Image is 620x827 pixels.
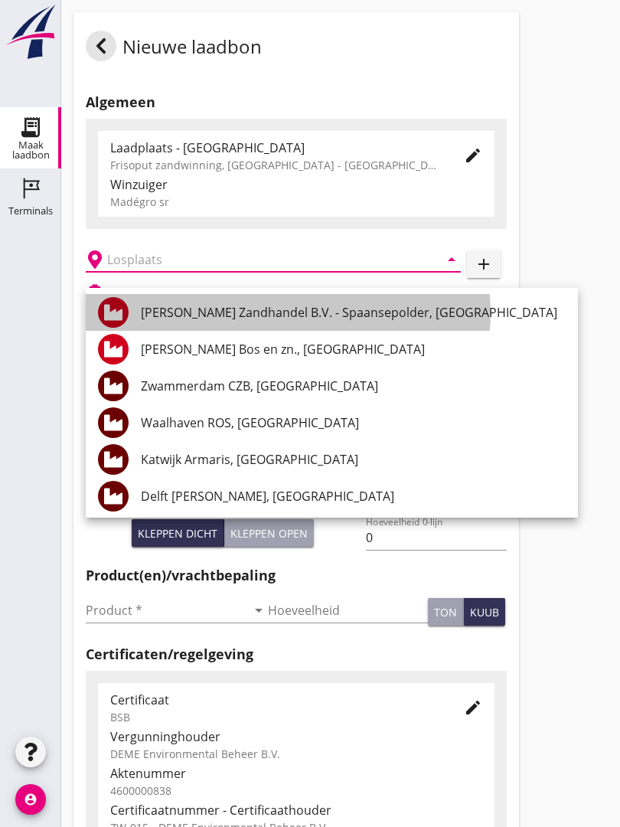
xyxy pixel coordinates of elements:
[110,783,482,799] div: 4600000838
[141,377,566,395] div: Zwammerdam CZB, [GEOGRAPHIC_DATA]
[138,525,217,541] div: Kleppen dicht
[110,727,482,746] div: Vergunninghouder
[141,450,566,469] div: Katwijk Armaris, [GEOGRAPHIC_DATA]
[107,247,418,272] input: Losplaats
[110,175,482,194] div: Winzuiger
[442,250,461,269] i: arrow_drop_down
[141,413,566,432] div: Waalhaven ROS, [GEOGRAPHIC_DATA]
[110,691,439,709] div: Certificaat
[8,206,53,216] div: Terminals
[250,601,268,619] i: arrow_drop_down
[86,31,262,67] div: Nieuwe laadbon
[366,525,506,550] input: Hoeveelheid 0-lijn
[224,519,314,547] button: Kleppen open
[15,784,46,815] i: account_circle
[132,519,224,547] button: Kleppen dicht
[428,598,464,626] button: ton
[268,598,429,623] input: Hoeveelheid
[475,255,493,273] i: add
[86,644,507,665] h2: Certificaten/regelgeving
[141,340,566,358] div: [PERSON_NAME] Bos en zn., [GEOGRAPHIC_DATA]
[86,598,246,623] input: Product *
[470,604,499,620] div: kuub
[464,598,505,626] button: kuub
[110,709,439,725] div: BSB
[110,801,482,819] div: Certificaatnummer - Certificaathouder
[86,92,507,113] h2: Algemeen
[110,764,482,783] div: Aktenummer
[110,285,188,299] h2: Beladen vaartuig
[110,746,482,762] div: DEME Environmental Beheer B.V.
[3,4,58,60] img: logo-small.a267ee39.svg
[464,698,482,717] i: edit
[86,565,507,586] h2: Product(en)/vrachtbepaling
[230,525,308,541] div: Kleppen open
[464,146,482,165] i: edit
[110,139,439,157] div: Laadplaats - [GEOGRAPHIC_DATA]
[141,487,566,505] div: Delft [PERSON_NAME], [GEOGRAPHIC_DATA]
[141,303,566,322] div: [PERSON_NAME] Zandhandel B.V. - Spaansepolder, [GEOGRAPHIC_DATA]
[110,194,482,210] div: Madégro sr
[110,157,439,173] div: Frisoput zandwinning, [GEOGRAPHIC_DATA] - [GEOGRAPHIC_DATA].
[434,604,457,620] div: ton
